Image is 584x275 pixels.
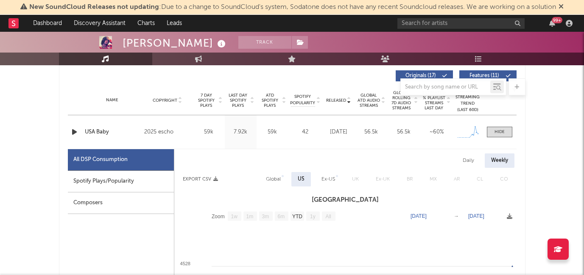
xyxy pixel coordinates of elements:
[227,93,249,108] span: Last Day Spotify Plays
[549,20,555,27] button: 99+
[277,214,285,219] text: 6m
[397,18,525,29] input: Search for artists
[161,15,188,32] a: Leads
[455,88,481,113] div: Global Streaming Trend (Last 60D)
[174,195,517,205] h3: [GEOGRAPHIC_DATA]
[212,214,225,219] text: Zoom
[396,70,453,81] button: Originals(17)
[422,128,451,136] div: ~ 60 %
[292,214,302,219] text: YTD
[401,73,440,78] span: Originals ( 17 )
[290,94,315,106] span: Spotify Popularity
[238,36,291,49] button: Track
[85,97,140,103] div: Name
[459,70,517,81] button: Features(11)
[27,15,68,32] a: Dashboard
[259,128,286,136] div: 59k
[357,93,380,108] span: Global ATD Audio Streams
[411,213,427,219] text: [DATE]
[131,15,161,32] a: Charts
[291,128,320,136] div: 42
[266,174,281,184] div: Global
[468,213,484,219] text: [DATE]
[123,36,228,50] div: [PERSON_NAME]
[552,17,562,23] div: 99 +
[390,90,413,111] span: Global Rolling 7D Audio Streams
[227,128,254,136] div: 7.92k
[144,127,190,137] div: 2025 escho
[262,214,269,219] text: 3m
[68,171,174,192] div: Spotify Plays/Popularity
[68,192,174,214] div: Composers
[559,4,564,11] span: Dismiss
[153,98,177,103] span: Copyright
[246,214,253,219] text: 1m
[456,153,481,168] div: Daily
[183,177,218,182] button: Export CSV
[68,15,131,32] a: Discovery Assistant
[231,214,238,219] text: 1w
[298,174,305,184] div: US
[259,93,281,108] span: ATD Spotify Plays
[357,128,386,136] div: 56.5k
[85,128,140,136] a: USA Baby
[29,4,159,11] span: New SoundCloud Releases not updating
[325,214,331,219] text: All
[195,93,218,108] span: 7 Day Spotify Plays
[195,128,223,136] div: 59k
[321,174,335,184] div: Ex-US
[180,261,190,266] text: 4528
[401,84,490,91] input: Search by song name or URL
[465,73,504,78] span: Features ( 11 )
[310,214,316,219] text: 1y
[485,153,514,168] div: Weekly
[68,149,174,171] div: All DSP Consumption
[73,155,128,165] div: All DSP Consumption
[390,128,418,136] div: 56.5k
[29,4,556,11] span: : Due to a change to SoundCloud's system, Sodatone does not have any recent Soundcloud releases. ...
[422,90,446,111] span: Estimated % Playlist Streams Last Day
[326,98,346,103] span: Released
[324,128,353,136] div: [DATE]
[454,213,459,219] text: →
